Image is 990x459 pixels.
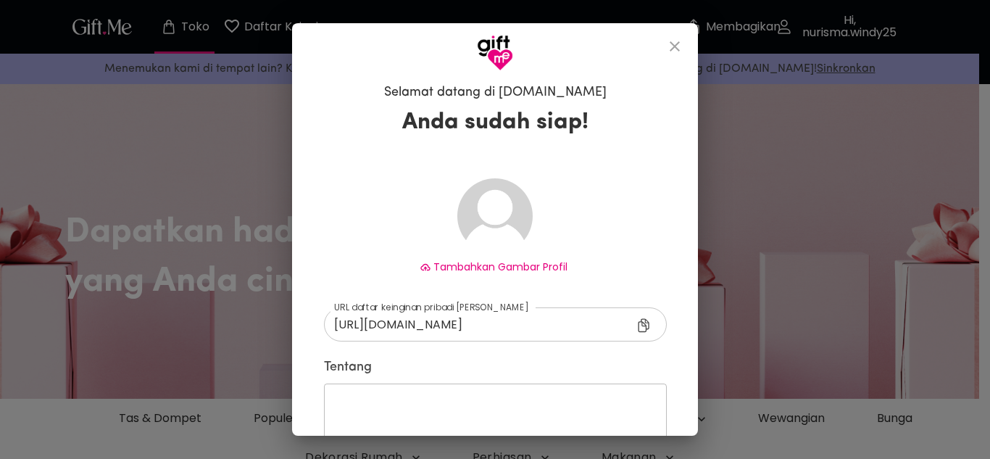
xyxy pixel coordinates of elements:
[384,86,607,99] font: Selamat datang di [DOMAIN_NAME]
[477,35,513,71] img: Logo GiftMe
[402,111,588,134] font: Anda sudah siap!
[457,178,533,254] img: Avatar
[433,260,567,274] font: Tambahkan Gambar Profil
[324,361,372,374] font: Tentang
[657,29,692,64] button: menutup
